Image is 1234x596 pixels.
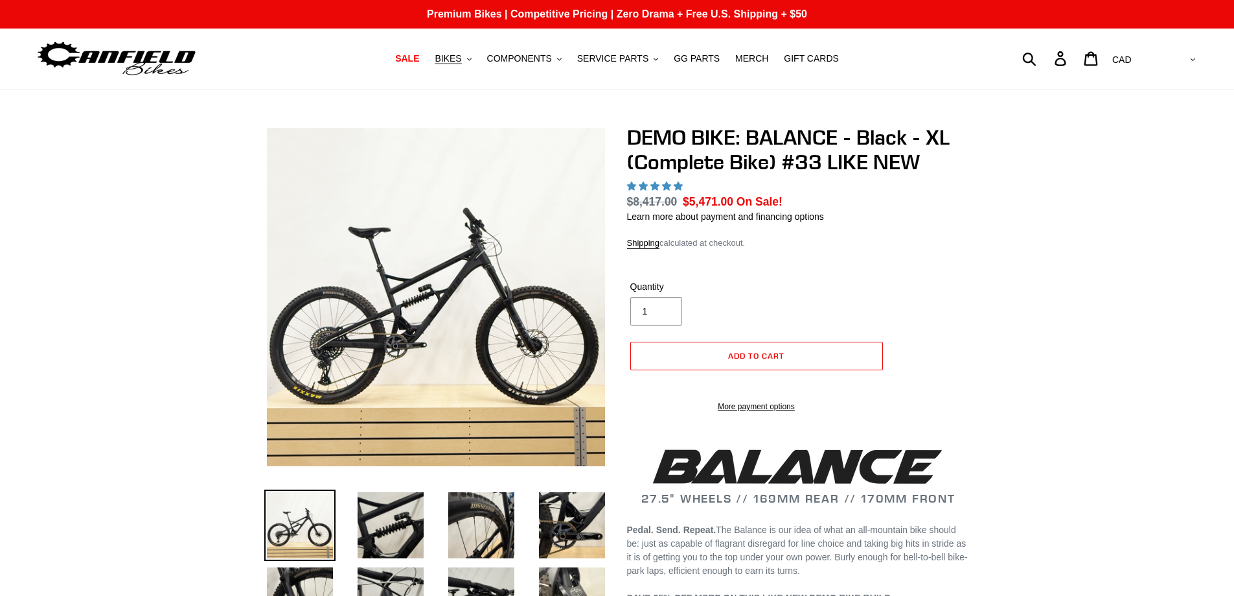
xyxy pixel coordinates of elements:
span: GG PARTS [674,53,720,64]
span: 5.00 stars [627,181,685,191]
img: Load image into Gallery viewer, DEMO BIKE: BALANCE - Black - XL (Complete Bike) #33 LIKE NEW [446,490,517,561]
span: MERCH [735,53,768,64]
a: GIFT CARDS [777,50,845,67]
button: COMPONENTS [481,50,568,67]
h1: DEMO BIKE: BALANCE - Black - XL (Complete Bike) #33 LIKE NEW [627,125,970,175]
h2: 27.5" WHEELS // 169MM REAR // 170MM FRONT [627,445,970,505]
img: Load image into Gallery viewer, DEMO BIKE: BALANCE - Black - XL (Complete Bike) #33 LIKE NEW [536,490,608,561]
label: Quantity [630,280,753,294]
span: SALE [395,53,419,64]
span: $5,471.00 [683,195,733,208]
a: Learn more about payment and financing options [627,211,824,222]
div: calculated at checkout. [627,237,970,250]
button: BIKES [428,50,477,67]
input: Search [1029,44,1062,73]
span: COMPONENTS [487,53,552,64]
span: Add to cart [728,351,784,361]
a: SALE [389,50,426,67]
b: Pedal. Send. Repeat. [627,525,716,535]
a: GG PARTS [667,50,726,67]
img: Load image into Gallery viewer, DEMO BIKE: BALANCE - Black - XL (Complete Bike) #33 LIKE NEW [264,490,336,561]
button: SERVICE PARTS [571,50,665,67]
span: On Sale! [737,193,783,210]
span: GIFT CARDS [784,53,839,64]
a: Shipping [627,238,660,249]
a: MERCH [729,50,775,67]
span: BIKES [435,53,461,64]
button: Add to cart [630,342,883,370]
s: $8,417.00 [627,195,678,208]
a: More payment options [630,401,883,412]
span: SERVICE PARTS [577,53,648,64]
img: Canfield Bikes [36,38,198,79]
img: Load image into Gallery viewer, DEMO BIKE: BALANCE - Black - XL (Complete Bike) #33 LIKE NEW [355,490,426,561]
